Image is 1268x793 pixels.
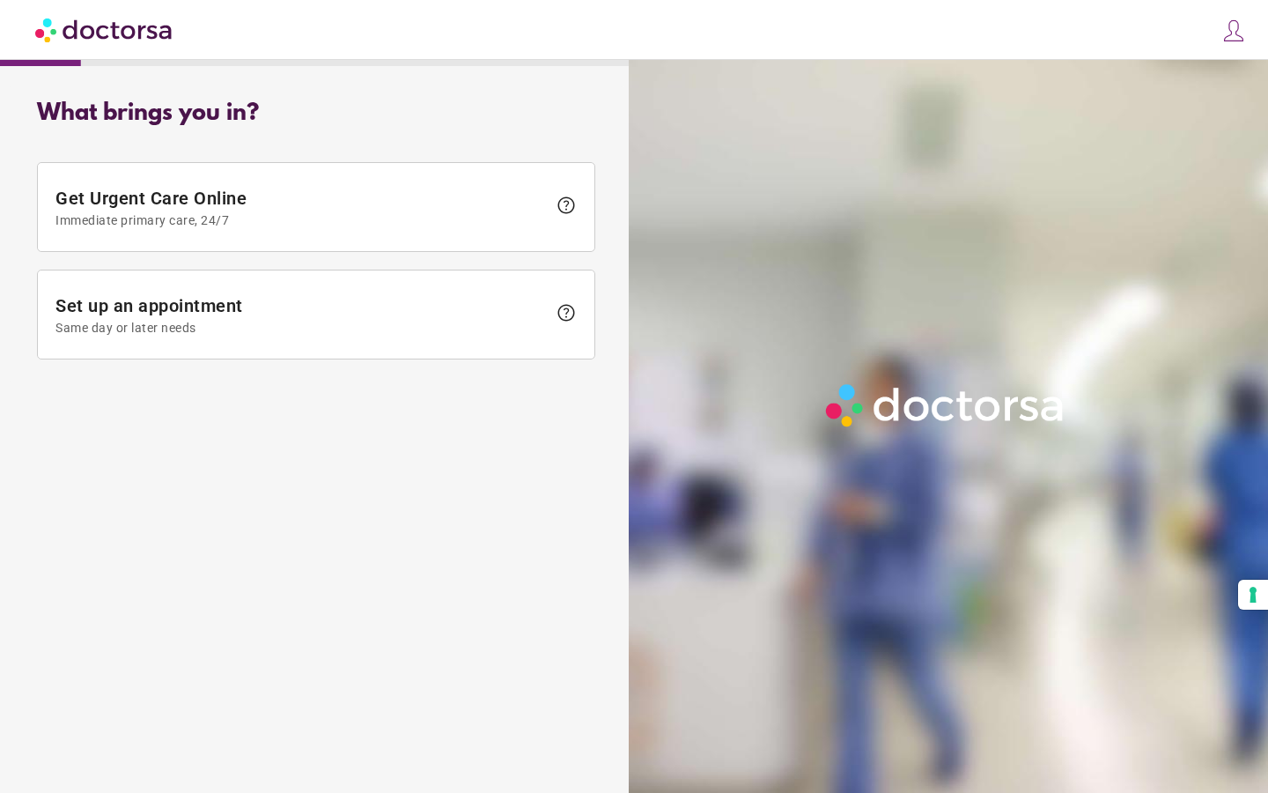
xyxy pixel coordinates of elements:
[55,295,547,335] span: Set up an appointment
[37,100,595,127] div: What brings you in?
[1221,19,1246,43] img: icons8-customer-100.png
[35,10,174,49] img: Doctorsa.com
[55,321,547,335] span: Same day or later needs
[556,195,577,216] span: help
[556,302,577,323] span: help
[819,377,1073,434] img: Logo-Doctorsa-trans-White-partial-flat.png
[55,213,547,227] span: Immediate primary care, 24/7
[1238,580,1268,610] button: Your consent preferences for tracking technologies
[55,188,547,227] span: Get Urgent Care Online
